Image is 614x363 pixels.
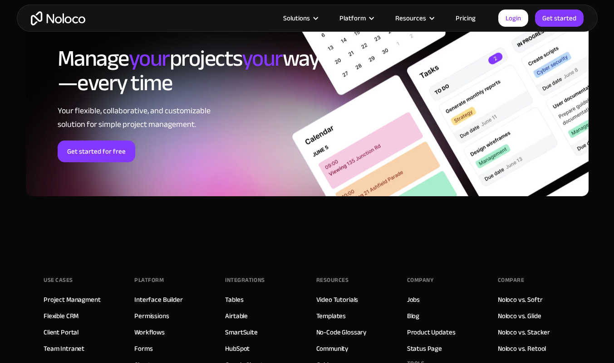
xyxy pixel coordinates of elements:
a: Video Tutorials [316,294,359,305]
a: Interface Builder [134,294,182,305]
a: Permissions [134,310,169,322]
a: HubSpot [225,343,250,354]
a: Blog [407,310,419,322]
a: Product Updates [407,326,456,338]
a: Community [316,343,349,354]
a: Noloco vs. Retool [498,343,546,354]
a: Client Portal [44,326,79,338]
a: SmartSuite [225,326,258,338]
a: Noloco vs. Glide [498,310,541,322]
div: Company [407,273,434,287]
div: Platform [134,273,164,287]
a: Project Managment [44,294,100,305]
h2: Manage projects way—every time [58,46,287,95]
div: Resources [384,12,444,24]
div: INTEGRATIONS [225,273,265,287]
div: Compare [498,273,525,287]
a: Noloco vs. Stacker [498,326,550,338]
a: Tables [225,294,243,305]
a: No-Code Glossary [316,326,367,338]
a: Get started [535,10,584,27]
a: Login [498,10,528,27]
div: Platform [328,12,384,24]
div: Platform [339,12,366,24]
a: Airtable [225,310,248,322]
div: Solutions [272,12,328,24]
a: Noloco vs. Softr [498,294,543,305]
a: Status Page [407,343,442,354]
span: your [129,37,170,80]
a: home [31,11,85,25]
a: Workflows [134,326,165,338]
div: Use Cases [44,273,73,287]
div: Resources [395,12,426,24]
div: Solutions [283,12,310,24]
div: Resources [316,273,349,287]
a: Pricing [444,12,487,24]
a: Get started for free [58,140,135,162]
a: Templates [316,310,346,322]
a: Flexible CRM [44,310,79,322]
a: Forms [134,343,152,354]
a: Team Intranet [44,343,84,354]
a: Jobs [407,294,420,305]
span: your [242,37,283,80]
div: Your flexible, collaborative, and customizable solution for simple project management. [58,104,287,131]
